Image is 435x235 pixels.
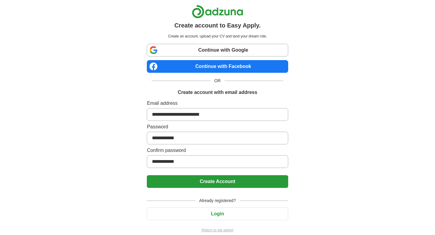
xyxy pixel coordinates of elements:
[147,100,288,107] label: Email address
[195,198,239,204] span: Already registered?
[147,211,288,216] a: Login
[147,44,288,56] a: Continue with Google
[178,89,257,96] h1: Create account with email address
[148,34,287,39] p: Create an account, upload your CV and land your dream role.
[147,123,288,130] label: Password
[147,60,288,73] a: Continue with Facebook
[174,21,261,30] h1: Create account to Easy Apply.
[211,78,224,84] span: OR
[147,147,288,154] label: Confirm password
[192,5,243,18] img: Adzuna logo
[147,208,288,220] button: Login
[147,227,288,233] a: Return to job advert
[147,175,288,188] button: Create Account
